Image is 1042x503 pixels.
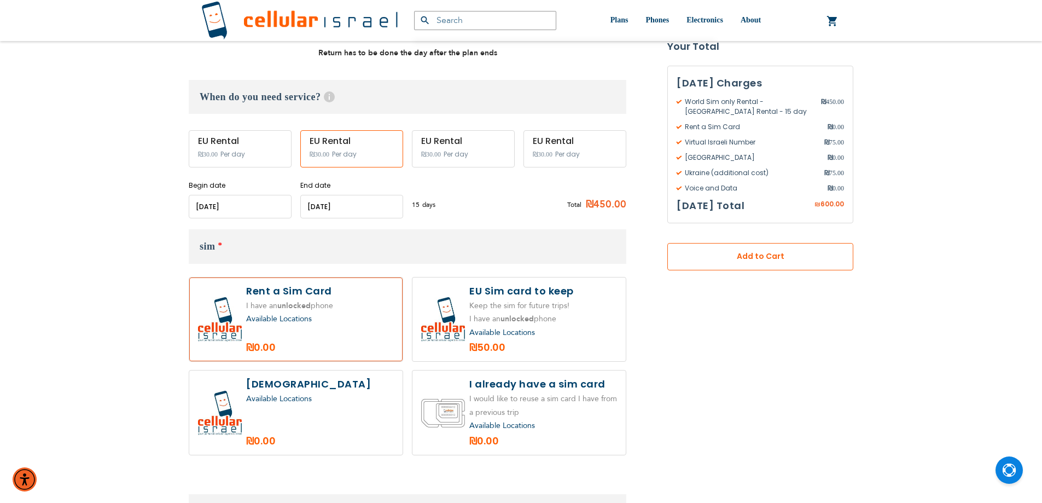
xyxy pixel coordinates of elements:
[828,183,844,193] span: 0.00
[13,467,37,492] div: Accessibility Menu
[821,97,826,107] span: ₪
[677,198,744,214] h3: [DATE] Total
[200,241,216,252] span: sim
[677,168,824,178] span: Ukraine (additional cost)
[198,136,282,146] div: EU Rental
[412,200,422,210] span: 15
[567,200,581,210] span: Total
[422,200,435,210] span: days
[332,149,357,159] span: Per day
[198,151,218,158] span: ₪30.00
[820,199,844,209] span: 600.00
[741,16,761,24] span: About
[645,16,669,24] span: Phones
[533,151,552,158] span: ₪30.00
[677,153,828,163] span: [GEOGRAPHIC_DATA]
[824,168,844,178] span: 75.00
[677,137,824,147] span: Virtual Israeli Number
[421,136,505,146] div: EU Rental
[421,151,441,158] span: ₪30.00
[814,200,820,210] span: ₪
[246,394,312,404] a: Available Locations
[828,122,844,132] span: 0.00
[324,91,335,102] span: Help
[189,195,292,218] input: MM/DD/YYYY
[300,181,403,190] label: End date
[414,11,556,30] input: Search
[824,137,844,147] span: 75.00
[667,38,853,55] strong: Your Total
[469,420,535,431] a: Available Locations
[469,327,535,338] a: Available Locations
[246,314,312,324] a: Available Locations
[677,75,844,91] h3: [DATE] Charges
[300,195,403,218] input: MM/DD/YYYY
[310,151,329,158] span: ₪30.00
[677,183,828,193] span: Voice and Data
[824,168,829,178] span: ₪
[828,183,833,193] span: ₪
[555,149,580,159] span: Per day
[828,153,844,163] span: 0.00
[201,1,398,40] img: Cellular Israel Logo
[581,196,626,213] span: ₪450.00
[533,136,617,146] div: EU Rental
[824,137,829,147] span: ₪
[703,251,817,263] span: Add to Cart
[189,80,626,114] h3: When do you need service?
[677,122,828,132] span: Rent a Sim Card
[310,136,394,146] div: EU Rental
[686,16,723,24] span: Electronics
[677,97,821,117] span: World Sim only Rental - [GEOGRAPHIC_DATA] Rental - 15 day
[828,122,833,132] span: ₪
[444,149,468,159] span: Per day
[610,16,628,24] span: Plans
[318,48,497,58] strong: Return has to be done the day after the plan ends
[828,153,833,163] span: ₪
[220,149,245,159] span: Per day
[189,181,292,190] label: Begin date
[667,243,853,270] button: Add to Cart
[821,97,844,117] span: 450.00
